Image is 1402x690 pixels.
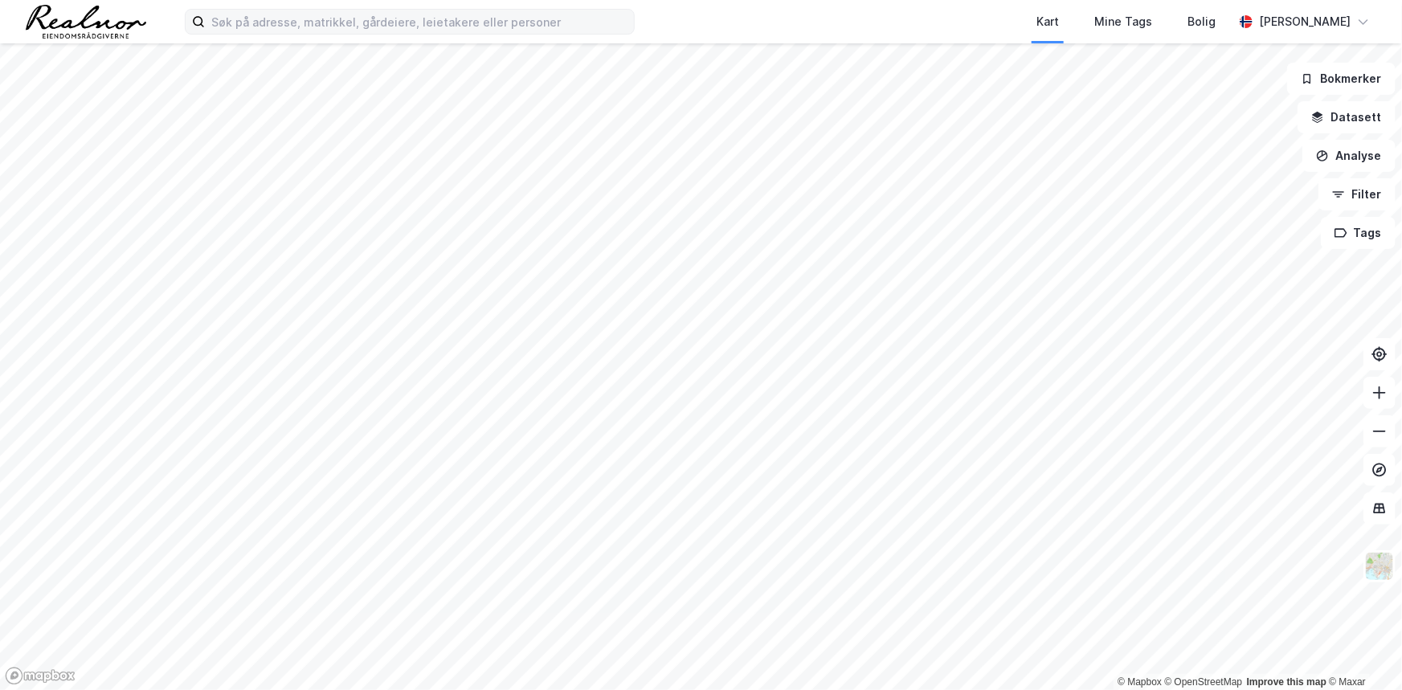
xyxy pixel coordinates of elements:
[1247,676,1326,688] a: Improve this map
[1322,613,1402,690] iframe: Chat Widget
[1259,12,1351,31] div: [PERSON_NAME]
[26,5,146,39] img: realnor-logo.934646d98de889bb5806.png
[1322,613,1402,690] div: Kontrollprogram for chat
[5,667,76,685] a: Mapbox homepage
[1302,140,1396,172] button: Analyse
[1118,676,1162,688] a: Mapbox
[1187,12,1216,31] div: Bolig
[1321,217,1396,249] button: Tags
[1318,178,1396,210] button: Filter
[1287,63,1396,95] button: Bokmerker
[205,10,634,34] input: Søk på adresse, matrikkel, gårdeiere, leietakere eller personer
[1036,12,1059,31] div: Kart
[1298,101,1396,133] button: Datasett
[1094,12,1152,31] div: Mine Tags
[1165,676,1243,688] a: OpenStreetMap
[1364,551,1395,582] img: Z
